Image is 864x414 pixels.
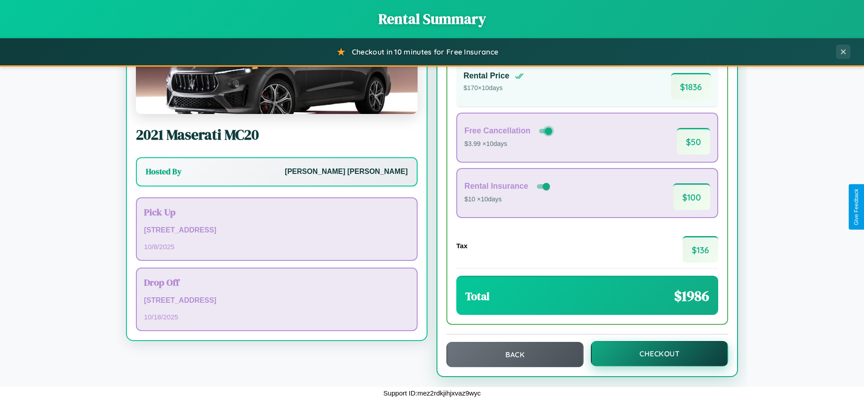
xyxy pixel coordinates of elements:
h3: Hosted By [146,166,181,177]
span: $ 136 [683,236,718,263]
h3: Drop Off [144,276,409,289]
h2: 2021 Maserati MC20 [136,125,418,145]
button: Checkout [591,341,728,366]
img: Maserati MC20 [136,24,418,114]
p: 10 / 18 / 2025 [144,311,409,323]
p: $3.99 × 10 days [464,138,554,150]
p: [STREET_ADDRESS] [144,294,409,307]
p: 10 / 8 / 2025 [144,241,409,253]
span: $ 100 [673,183,710,210]
span: $ 50 [677,128,710,155]
span: $ 1986 [674,286,709,306]
span: Checkout in 10 minutes for Free Insurance [352,47,498,56]
p: [PERSON_NAME] [PERSON_NAME] [285,165,408,178]
p: $ 170 × 10 days [463,82,524,94]
h4: Free Cancellation [464,126,531,136]
p: $10 × 10 days [464,194,552,205]
h3: Pick Up [144,205,409,218]
h1: Rental Summary [9,9,855,29]
p: [STREET_ADDRESS] [144,224,409,237]
p: Support ID: mez2rdkjihjxvaz9wyc [383,387,481,399]
h4: Tax [456,242,468,250]
div: Give Feedback [853,189,859,225]
span: $ 1836 [671,73,711,100]
h3: Total [465,289,490,304]
button: Back [446,342,584,367]
h4: Rental Price [463,71,509,81]
h4: Rental Insurance [464,182,528,191]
